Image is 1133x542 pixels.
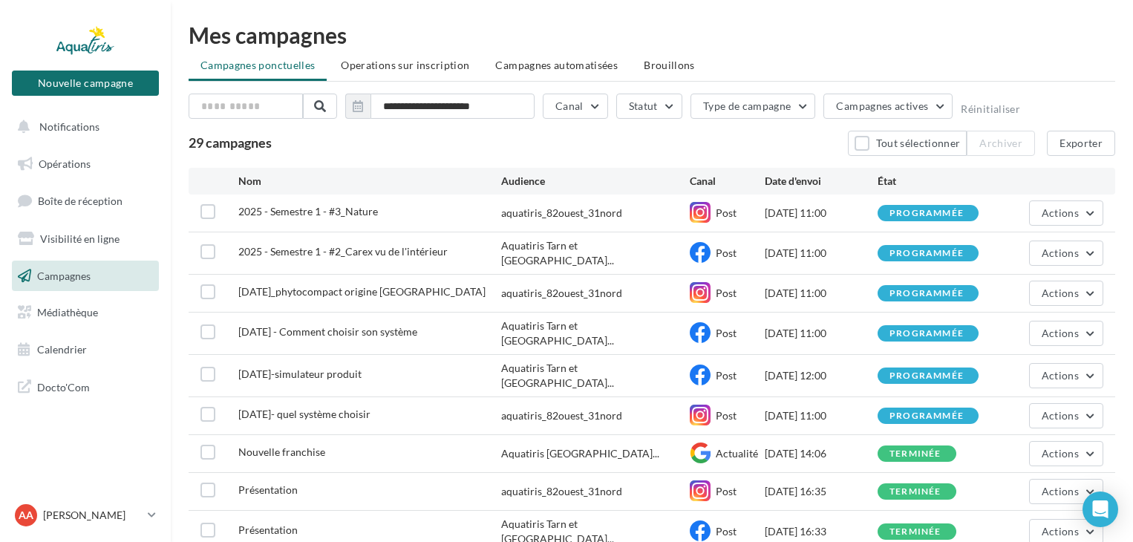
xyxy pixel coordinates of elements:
[889,449,941,459] div: terminée
[878,174,990,189] div: État
[1042,246,1079,259] span: Actions
[961,103,1020,115] button: Réinitialiser
[238,483,298,496] span: Présentation
[967,131,1035,156] button: Archiver
[765,326,878,341] div: [DATE] 11:00
[889,329,964,339] div: programmée
[238,368,362,380] span: Septembre 2025-simulateur produit
[238,408,370,420] span: Septembre 2025- quel système choisir
[823,94,953,119] button: Campagnes actives
[12,71,159,96] button: Nouvelle campagne
[616,94,682,119] button: Statut
[716,447,758,460] span: Actualité
[1047,131,1115,156] button: Exporter
[39,157,91,170] span: Opérations
[1083,492,1118,527] div: Open Intercom Messenger
[38,195,123,207] span: Boîte de réception
[9,185,162,217] a: Boîte de réception
[836,99,928,112] span: Campagnes actives
[1029,200,1103,226] button: Actions
[765,368,878,383] div: [DATE] 12:00
[716,409,737,422] span: Post
[189,24,1115,46] div: Mes campagnes
[9,371,162,402] a: Docto'Com
[690,174,765,189] div: Canal
[37,269,91,281] span: Campagnes
[40,232,120,245] span: Visibilité en ligne
[12,501,159,529] a: AA [PERSON_NAME]
[1029,281,1103,306] button: Actions
[37,306,98,319] span: Médiathèque
[9,223,162,255] a: Visibilité en ligne
[765,286,878,301] div: [DATE] 11:00
[716,327,737,339] span: Post
[1029,321,1103,346] button: Actions
[716,206,737,219] span: Post
[889,487,941,497] div: terminée
[37,377,90,396] span: Docto'Com
[1042,369,1079,382] span: Actions
[1042,525,1079,538] span: Actions
[1042,287,1079,299] span: Actions
[1029,241,1103,266] button: Actions
[501,484,622,499] div: aquatiris_82ouest_31nord
[889,371,964,381] div: programmée
[37,343,87,356] span: Calendrier
[1042,447,1079,460] span: Actions
[501,206,622,221] div: aquatiris_82ouest_31nord
[716,485,737,497] span: Post
[716,369,737,382] span: Post
[1029,441,1103,466] button: Actions
[39,120,99,133] span: Notifications
[1029,403,1103,428] button: Actions
[189,134,272,151] span: 29 campagnes
[19,508,33,523] span: AA
[9,111,156,143] button: Notifications
[501,286,622,301] div: aquatiris_82ouest_31nord
[501,238,689,268] span: Aquatiris Tarn et [GEOGRAPHIC_DATA]...
[238,285,486,298] span: Septembre 2025_phytocompact origine france
[1029,363,1103,388] button: Actions
[543,94,608,119] button: Canal
[238,205,378,218] span: 2025 - Semestre 1 - #3_Nature
[1042,485,1079,497] span: Actions
[238,523,298,536] span: Présentation
[765,408,878,423] div: [DATE] 11:00
[501,408,622,423] div: aquatiris_82ouest_31nord
[238,245,448,258] span: 2025 - Semestre 1 - #2_Carex vu de l'intérieur
[1042,206,1079,219] span: Actions
[889,209,964,218] div: programmée
[501,319,689,348] span: Aquatiris Tarn et [GEOGRAPHIC_DATA]...
[501,174,689,189] div: Audience
[765,206,878,221] div: [DATE] 11:00
[644,59,695,71] span: Brouillons
[690,94,816,119] button: Type de campagne
[848,131,967,156] button: Tout sélectionner
[765,484,878,499] div: [DATE] 16:35
[889,411,964,421] div: programmée
[501,361,689,391] span: Aquatiris Tarn et [GEOGRAPHIC_DATA]...
[716,287,737,299] span: Post
[1029,479,1103,504] button: Actions
[495,59,618,71] span: Campagnes automatisées
[501,446,659,461] span: Aquatiris [GEOGRAPHIC_DATA]...
[1042,327,1079,339] span: Actions
[889,527,941,537] div: terminée
[238,174,502,189] div: Nom
[341,59,469,71] span: Operations sur inscription
[765,174,878,189] div: Date d'envoi
[889,289,964,298] div: programmée
[9,261,162,292] a: Campagnes
[716,246,737,259] span: Post
[889,249,964,258] div: programmée
[716,525,737,538] span: Post
[9,148,162,180] a: Opérations
[765,524,878,539] div: [DATE] 16:33
[765,446,878,461] div: [DATE] 14:06
[9,297,162,328] a: Médiathèque
[43,508,142,523] p: [PERSON_NAME]
[238,325,417,338] span: Septembre 2025 - Comment choisir son système
[765,246,878,261] div: [DATE] 11:00
[1042,409,1079,422] span: Actions
[9,334,162,365] a: Calendrier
